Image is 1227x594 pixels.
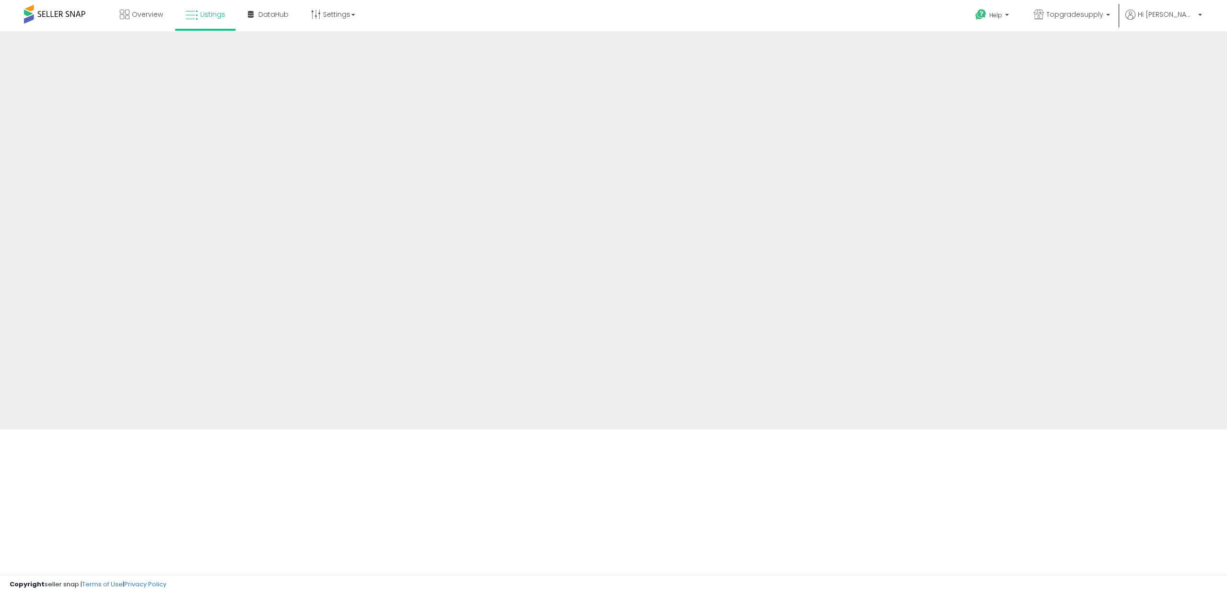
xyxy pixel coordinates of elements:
i: Get Help [975,9,987,21]
span: Overview [132,10,163,19]
span: Listings [200,10,225,19]
a: Hi [PERSON_NAME] [1125,10,1202,31]
a: Help [968,1,1019,31]
span: Hi [PERSON_NAME] [1138,10,1195,19]
span: DataHub [258,10,289,19]
span: Topgradesupply [1046,10,1103,19]
span: Help [989,11,1002,19]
